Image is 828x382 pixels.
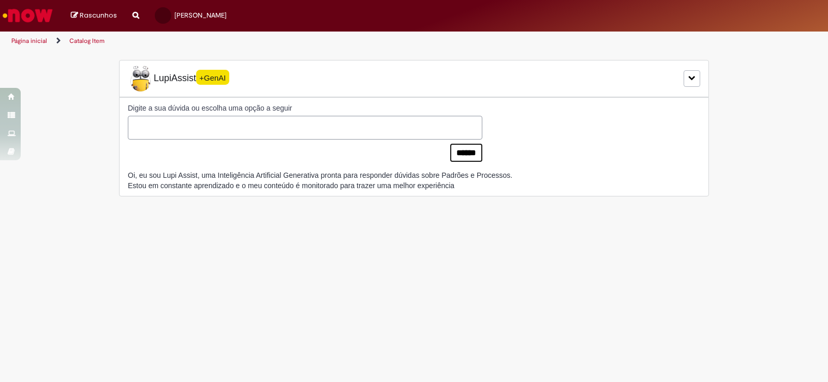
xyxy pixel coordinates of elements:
span: Rascunhos [80,10,117,20]
div: Oi, eu sou Lupi Assist, uma Inteligência Artificial Generativa pronta para responder dúvidas sobr... [128,170,512,191]
div: LupiLupiAssist+GenAI [119,60,709,97]
a: Catalog Item [69,37,105,45]
a: Rascunhos [71,11,117,21]
label: Digite a sua dúvida ou escolha uma opção a seguir [128,103,482,113]
span: +GenAI [196,70,229,85]
img: ServiceNow [1,5,54,26]
ul: Trilhas de página [8,32,544,51]
img: Lupi [128,66,154,91]
span: [PERSON_NAME] [174,11,227,20]
span: LupiAssist [128,66,229,91]
a: Página inicial [11,37,47,45]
